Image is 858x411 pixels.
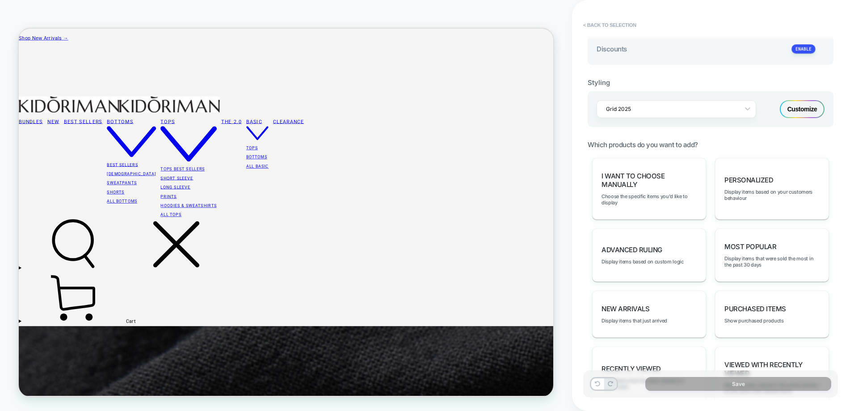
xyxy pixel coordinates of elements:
[189,120,264,179] a: Tops
[143,386,156,394] span: Cart
[724,305,786,313] span: Purchased Items
[118,215,141,221] a: Shorts
[189,184,248,191] a: Tops Best Sellers
[645,377,831,391] button: Save
[118,178,159,185] a: Best Sellers
[118,227,158,233] a: All Bottoms
[118,203,157,209] a: Sweatpants
[303,181,333,187] a: All Basic
[118,120,153,128] span: Bottoms
[60,120,111,128] a: Best Sellers
[118,120,183,173] a: Bottoms
[601,172,697,189] span: I want to choose manually
[303,168,331,174] a: Bottoms
[601,305,649,313] span: New Arrivals
[303,120,333,151] a: Basic
[303,156,319,162] a: Tops
[597,45,627,53] span: Discounts
[724,255,820,268] span: Display items that were sold the most in the past 30 days
[724,189,820,201] span: Display items based on your customers behaviour
[601,193,697,206] span: Choose the specific items you'd like to display
[189,221,210,227] a: Prints
[588,140,698,149] span: Which products do you want to add?
[303,120,324,128] span: Basic
[601,258,684,265] span: Display items based on custom logic
[588,78,833,87] div: Styling
[724,318,784,324] span: Show purchased products
[134,90,268,112] img: Kidoriman
[189,120,208,128] span: Tops
[189,208,229,215] a: Long Sleeve
[724,176,773,184] span: personalized
[38,120,54,128] a: New
[189,233,264,239] a: Hoodies & Sweatshirts
[270,120,297,128] a: The 2.0
[601,318,667,324] span: Display items that just arrived
[724,242,776,251] span: Most Popular
[339,120,380,128] a: Clearance
[118,191,183,197] a: [DEMOGRAPHIC_DATA]
[601,364,661,373] span: Recently Viewed
[601,246,662,254] span: Advanced Ruling
[189,245,217,251] a: All Tops
[724,360,820,377] span: Viewed with Recently Viewed
[189,196,232,203] a: Short Sleeve
[579,18,641,32] button: < Back to selection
